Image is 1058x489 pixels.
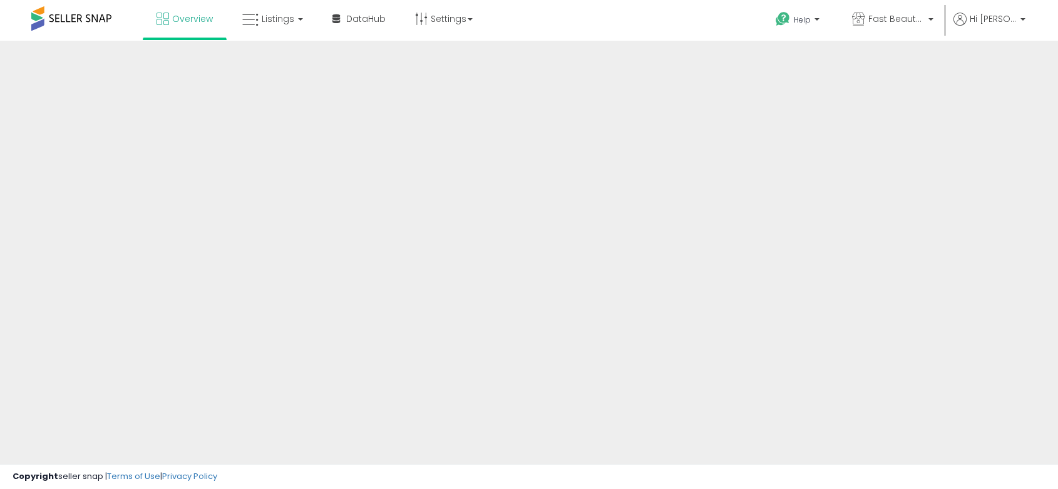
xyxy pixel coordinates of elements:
[13,471,217,483] div: seller snap | |
[13,470,58,482] strong: Copyright
[970,13,1017,25] span: Hi [PERSON_NAME]
[162,470,217,482] a: Privacy Policy
[775,11,791,27] i: Get Help
[794,14,811,25] span: Help
[262,13,294,25] span: Listings
[346,13,386,25] span: DataHub
[953,13,1025,41] a: Hi [PERSON_NAME]
[766,2,832,41] a: Help
[107,470,160,482] a: Terms of Use
[868,13,925,25] span: Fast Beauty ([GEOGRAPHIC_DATA])
[172,13,213,25] span: Overview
